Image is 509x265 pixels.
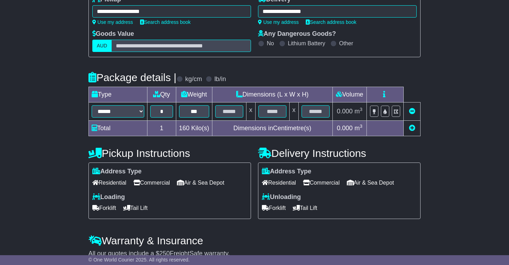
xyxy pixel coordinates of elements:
td: x [246,102,255,121]
span: 160 [179,125,190,132]
label: AUD [92,40,112,52]
span: m [355,125,363,132]
a: Search address book [140,19,191,25]
span: m [355,108,363,115]
a: Use my address [258,19,299,25]
a: Use my address [92,19,133,25]
a: Search address book [306,19,356,25]
h4: Delivery Instructions [258,147,421,159]
label: Address Type [262,168,311,175]
label: Unloading [262,193,301,201]
div: All our quotes include a $ FreightSafe warranty. [88,250,421,258]
label: No [267,40,274,47]
span: Forklift [262,203,286,213]
td: Qty [147,87,176,102]
span: Air & Sea Depot [177,177,224,188]
span: Forklift [92,203,116,213]
td: 1 [147,121,176,136]
span: Air & Sea Depot [347,177,394,188]
td: Type [88,87,147,102]
sup: 3 [360,107,363,112]
td: Total [88,121,147,136]
span: Tail Lift [123,203,148,213]
label: kg/cm [185,75,202,83]
label: Lithium Battery [288,40,325,47]
a: Add new item [409,125,415,132]
span: Residential [92,177,126,188]
td: Kilo(s) [176,121,212,136]
label: Goods Value [92,30,134,38]
span: Commercial [303,177,339,188]
sup: 3 [360,124,363,129]
td: Dimensions (L x W x H) [212,87,332,102]
label: lb/in [214,75,226,83]
label: Loading [92,193,125,201]
td: x [289,102,298,121]
span: Commercial [133,177,170,188]
td: Volume [332,87,366,102]
h4: Pickup Instructions [88,147,251,159]
span: © One World Courier 2025. All rights reserved. [88,257,190,263]
h4: Package details | [88,72,177,83]
span: 0.000 [337,108,353,115]
span: 250 [159,250,170,257]
h4: Warranty & Insurance [88,235,421,246]
span: 0.000 [337,125,353,132]
a: Remove this item [409,108,415,115]
label: Other [339,40,353,47]
td: Dimensions in Centimetre(s) [212,121,332,136]
td: Weight [176,87,212,102]
span: Tail Lift [293,203,317,213]
label: Any Dangerous Goods? [258,30,336,38]
label: Address Type [92,168,142,175]
span: Residential [262,177,296,188]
